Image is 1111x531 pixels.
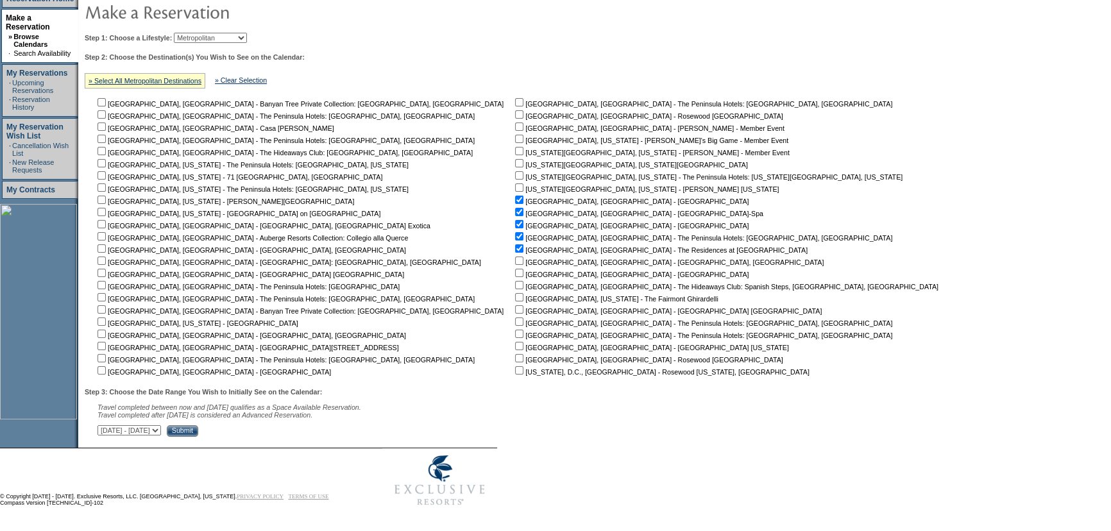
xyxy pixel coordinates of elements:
[513,124,784,132] nobr: [GEOGRAPHIC_DATA], [GEOGRAPHIC_DATA] - [PERSON_NAME] - Member Event
[95,149,473,156] nobr: [GEOGRAPHIC_DATA], [GEOGRAPHIC_DATA] - The Hideaways Club: [GEOGRAPHIC_DATA], [GEOGRAPHIC_DATA]
[13,33,47,48] a: Browse Calendars
[12,96,50,111] a: Reservation History
[95,112,475,120] nobr: [GEOGRAPHIC_DATA], [GEOGRAPHIC_DATA] - The Peninsula Hotels: [GEOGRAPHIC_DATA], [GEOGRAPHIC_DATA]
[513,161,748,169] nobr: [US_STATE][GEOGRAPHIC_DATA], [US_STATE][GEOGRAPHIC_DATA]
[513,368,810,376] nobr: [US_STATE], D.C., [GEOGRAPHIC_DATA] - Rosewood [US_STATE], [GEOGRAPHIC_DATA]
[215,76,267,84] a: » Clear Selection
[9,158,11,174] td: ·
[513,307,822,315] nobr: [GEOGRAPHIC_DATA], [GEOGRAPHIC_DATA] - [GEOGRAPHIC_DATA] [GEOGRAPHIC_DATA]
[13,49,71,57] a: Search Availability
[95,283,400,291] nobr: [GEOGRAPHIC_DATA], [GEOGRAPHIC_DATA] - The Peninsula Hotels: [GEOGRAPHIC_DATA]
[513,295,718,303] nobr: [GEOGRAPHIC_DATA], [US_STATE] - The Fairmont Ghirardelli
[95,356,475,364] nobr: [GEOGRAPHIC_DATA], [GEOGRAPHIC_DATA] - The Peninsula Hotels: [GEOGRAPHIC_DATA], [GEOGRAPHIC_DATA]
[9,79,11,94] td: ·
[8,33,12,40] b: »
[95,137,475,144] nobr: [GEOGRAPHIC_DATA], [GEOGRAPHIC_DATA] - The Peninsula Hotels: [GEOGRAPHIC_DATA], [GEOGRAPHIC_DATA]
[12,158,54,174] a: New Release Requests
[95,185,409,193] nobr: [GEOGRAPHIC_DATA], [US_STATE] - The Peninsula Hotels: [GEOGRAPHIC_DATA], [US_STATE]
[95,258,481,266] nobr: [GEOGRAPHIC_DATA], [GEOGRAPHIC_DATA] - [GEOGRAPHIC_DATA]: [GEOGRAPHIC_DATA], [GEOGRAPHIC_DATA]
[513,222,749,230] nobr: [GEOGRAPHIC_DATA], [GEOGRAPHIC_DATA] - [GEOGRAPHIC_DATA]
[513,246,808,254] nobr: [GEOGRAPHIC_DATA], [GEOGRAPHIC_DATA] - The Residences at [GEOGRAPHIC_DATA]
[382,448,497,512] img: Exclusive Resorts
[9,96,11,111] td: ·
[98,403,361,411] span: Travel completed between now and [DATE] qualifies as a Space Available Reservation.
[167,425,198,437] input: Submit
[6,122,64,140] a: My Reservation Wish List
[95,246,406,254] nobr: [GEOGRAPHIC_DATA], [GEOGRAPHIC_DATA] - [GEOGRAPHIC_DATA], [GEOGRAPHIC_DATA]
[8,49,12,57] td: ·
[95,332,406,339] nobr: [GEOGRAPHIC_DATA], [GEOGRAPHIC_DATA] - [GEOGRAPHIC_DATA], [GEOGRAPHIC_DATA]
[95,173,382,181] nobr: [GEOGRAPHIC_DATA], [US_STATE] - 71 [GEOGRAPHIC_DATA], [GEOGRAPHIC_DATA]
[95,124,334,132] nobr: [GEOGRAPHIC_DATA], [GEOGRAPHIC_DATA] - Casa [PERSON_NAME]
[513,344,789,351] nobr: [GEOGRAPHIC_DATA], [GEOGRAPHIC_DATA] - [GEOGRAPHIC_DATA] [US_STATE]
[513,332,892,339] nobr: [GEOGRAPHIC_DATA], [GEOGRAPHIC_DATA] - The Peninsula Hotels: [GEOGRAPHIC_DATA], [GEOGRAPHIC_DATA]
[12,79,53,94] a: Upcoming Reservations
[95,271,404,278] nobr: [GEOGRAPHIC_DATA], [GEOGRAPHIC_DATA] - [GEOGRAPHIC_DATA] [GEOGRAPHIC_DATA]
[513,112,783,120] nobr: [GEOGRAPHIC_DATA], [GEOGRAPHIC_DATA] - Rosewood [GEOGRAPHIC_DATA]
[95,319,298,327] nobr: [GEOGRAPHIC_DATA], [US_STATE] - [GEOGRAPHIC_DATA]
[9,142,11,157] td: ·
[513,137,788,144] nobr: [GEOGRAPHIC_DATA], [US_STATE] - [PERSON_NAME]'s Big Game - Member Event
[513,198,749,205] nobr: [GEOGRAPHIC_DATA], [GEOGRAPHIC_DATA] - [GEOGRAPHIC_DATA]
[98,411,312,419] nobr: Travel completed after [DATE] is considered an Advanced Reservation.
[12,142,69,157] a: Cancellation Wish List
[95,368,331,376] nobr: [GEOGRAPHIC_DATA], [GEOGRAPHIC_DATA] - [GEOGRAPHIC_DATA]
[513,258,824,266] nobr: [GEOGRAPHIC_DATA], [GEOGRAPHIC_DATA] - [GEOGRAPHIC_DATA], [GEOGRAPHIC_DATA]
[95,295,475,303] nobr: [GEOGRAPHIC_DATA], [GEOGRAPHIC_DATA] - The Peninsula Hotels: [GEOGRAPHIC_DATA], [GEOGRAPHIC_DATA]
[95,234,408,242] nobr: [GEOGRAPHIC_DATA], [GEOGRAPHIC_DATA] - Auberge Resorts Collection: Collegio alla Querce
[95,161,409,169] nobr: [GEOGRAPHIC_DATA], [US_STATE] - The Peninsula Hotels: [GEOGRAPHIC_DATA], [US_STATE]
[6,185,55,194] a: My Contracts
[95,210,380,217] nobr: [GEOGRAPHIC_DATA], [US_STATE] - [GEOGRAPHIC_DATA] on [GEOGRAPHIC_DATA]
[237,493,284,500] a: PRIVACY POLICY
[513,210,763,217] nobr: [GEOGRAPHIC_DATA], [GEOGRAPHIC_DATA] - [GEOGRAPHIC_DATA]-Spa
[85,388,322,396] b: Step 3: Choose the Date Range You Wish to Initially See on the Calendar:
[85,34,172,42] b: Step 1: Choose a Lifestyle:
[513,283,938,291] nobr: [GEOGRAPHIC_DATA], [GEOGRAPHIC_DATA] - The Hideaways Club: Spanish Steps, [GEOGRAPHIC_DATA], [GEO...
[513,100,892,108] nobr: [GEOGRAPHIC_DATA], [GEOGRAPHIC_DATA] - The Peninsula Hotels: [GEOGRAPHIC_DATA], [GEOGRAPHIC_DATA]
[513,149,790,156] nobr: [US_STATE][GEOGRAPHIC_DATA], [US_STATE] - [PERSON_NAME] - Member Event
[513,319,892,327] nobr: [GEOGRAPHIC_DATA], [GEOGRAPHIC_DATA] - The Peninsula Hotels: [GEOGRAPHIC_DATA], [GEOGRAPHIC_DATA]
[95,222,430,230] nobr: [GEOGRAPHIC_DATA], [GEOGRAPHIC_DATA] - [GEOGRAPHIC_DATA], [GEOGRAPHIC_DATA] Exotica
[513,271,749,278] nobr: [GEOGRAPHIC_DATA], [GEOGRAPHIC_DATA] - [GEOGRAPHIC_DATA]
[95,198,354,205] nobr: [GEOGRAPHIC_DATA], [US_STATE] - [PERSON_NAME][GEOGRAPHIC_DATA]
[85,53,305,61] b: Step 2: Choose the Destination(s) You Wish to See on the Calendar:
[513,356,783,364] nobr: [GEOGRAPHIC_DATA], [GEOGRAPHIC_DATA] - Rosewood [GEOGRAPHIC_DATA]
[6,69,67,78] a: My Reservations
[513,173,903,181] nobr: [US_STATE][GEOGRAPHIC_DATA], [US_STATE] - The Peninsula Hotels: [US_STATE][GEOGRAPHIC_DATA], [US_...
[95,100,504,108] nobr: [GEOGRAPHIC_DATA], [GEOGRAPHIC_DATA] - Banyan Tree Private Collection: [GEOGRAPHIC_DATA], [GEOGRA...
[513,234,892,242] nobr: [GEOGRAPHIC_DATA], [GEOGRAPHIC_DATA] - The Peninsula Hotels: [GEOGRAPHIC_DATA], [GEOGRAPHIC_DATA]
[89,77,201,85] a: » Select All Metropolitan Destinations
[95,344,399,351] nobr: [GEOGRAPHIC_DATA], [GEOGRAPHIC_DATA] - [GEOGRAPHIC_DATA][STREET_ADDRESS]
[289,493,329,500] a: TERMS OF USE
[513,185,779,193] nobr: [US_STATE][GEOGRAPHIC_DATA], [US_STATE] - [PERSON_NAME] [US_STATE]
[6,13,50,31] a: Make a Reservation
[95,307,504,315] nobr: [GEOGRAPHIC_DATA], [GEOGRAPHIC_DATA] - Banyan Tree Private Collection: [GEOGRAPHIC_DATA], [GEOGRA...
